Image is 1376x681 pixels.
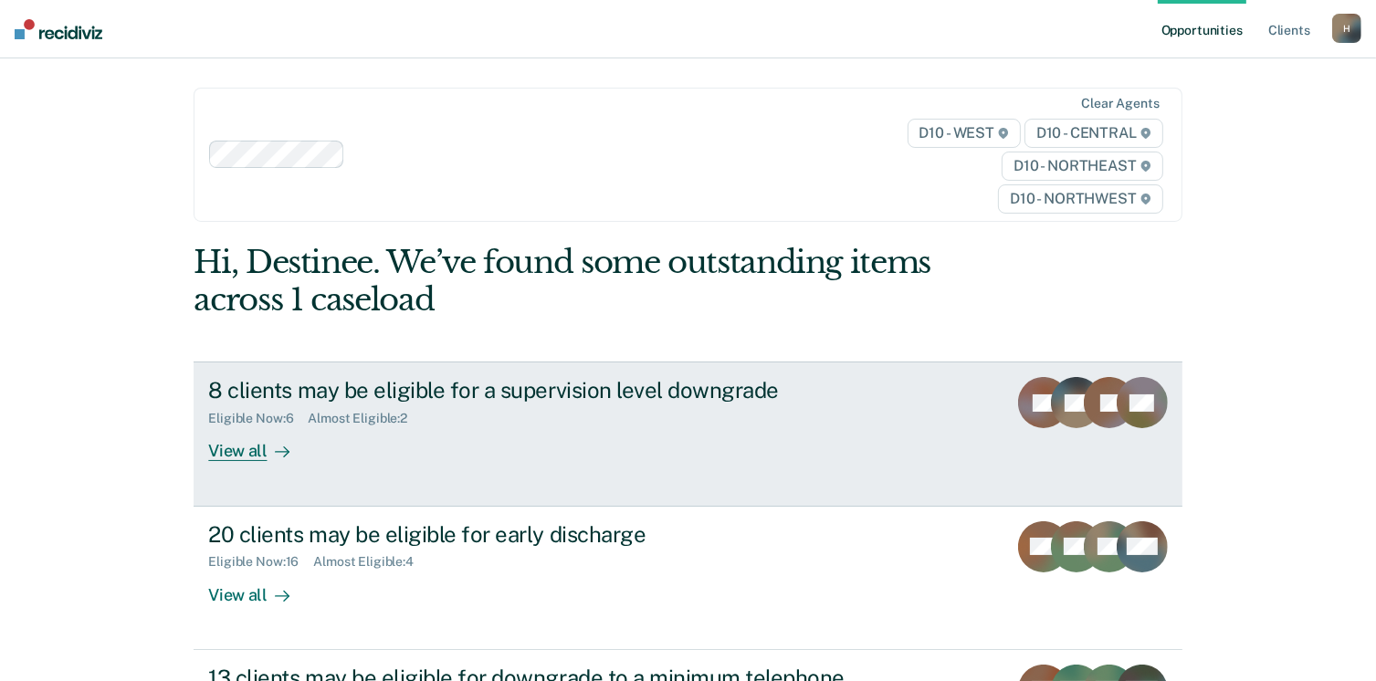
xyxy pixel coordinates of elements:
[1024,119,1163,148] span: D10 - CENTRAL
[1332,14,1361,43] button: H
[208,521,849,548] div: 20 clients may be eligible for early discharge
[15,19,102,39] img: Recidiviz
[194,361,1182,506] a: 8 clients may be eligible for a supervision level downgradeEligible Now:6Almost Eligible:2View all
[208,554,313,570] div: Eligible Now : 16
[908,119,1021,148] span: D10 - WEST
[194,507,1182,650] a: 20 clients may be eligible for early dischargeEligible Now:16Almost Eligible:4View all
[313,554,428,570] div: Almost Eligible : 4
[1081,96,1159,111] div: Clear agents
[208,411,308,426] div: Eligible Now : 6
[208,570,310,605] div: View all
[308,411,422,426] div: Almost Eligible : 2
[1002,152,1162,181] span: D10 - NORTHEAST
[208,377,849,403] div: 8 clients may be eligible for a supervision level downgrade
[194,244,984,319] div: Hi, Destinee. We’ve found some outstanding items across 1 caseload
[208,426,310,462] div: View all
[998,184,1162,214] span: D10 - NORTHWEST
